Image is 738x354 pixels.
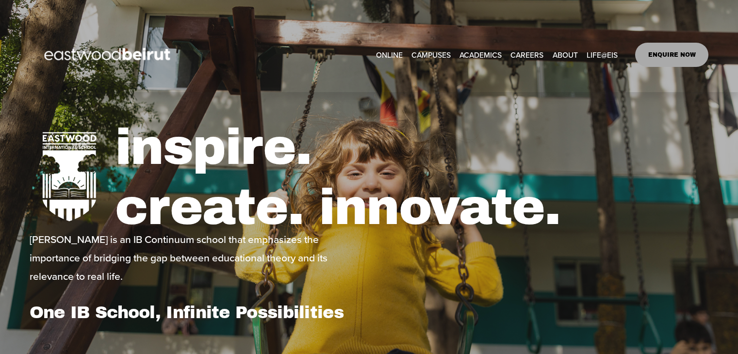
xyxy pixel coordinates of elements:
[30,30,188,80] img: EastwoodIS Global Site
[411,47,451,62] a: folder dropdown
[115,117,708,238] h1: inspire. create. innovate.
[30,230,366,285] p: [PERSON_NAME] is an IB Continuum school that emphasizes the importance of bridging the gap betwee...
[587,47,618,62] a: folder dropdown
[553,47,578,62] a: folder dropdown
[411,48,451,62] span: CAMPUSES
[510,47,543,62] a: CAREERS
[376,47,403,62] a: ONLINE
[459,48,502,62] span: ACADEMICS
[30,302,366,322] h1: One IB School, Infinite Possibilities
[553,48,578,62] span: ABOUT
[587,48,618,62] span: LIFE@EIS
[459,47,502,62] a: folder dropdown
[635,43,708,67] a: ENQUIRE NOW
